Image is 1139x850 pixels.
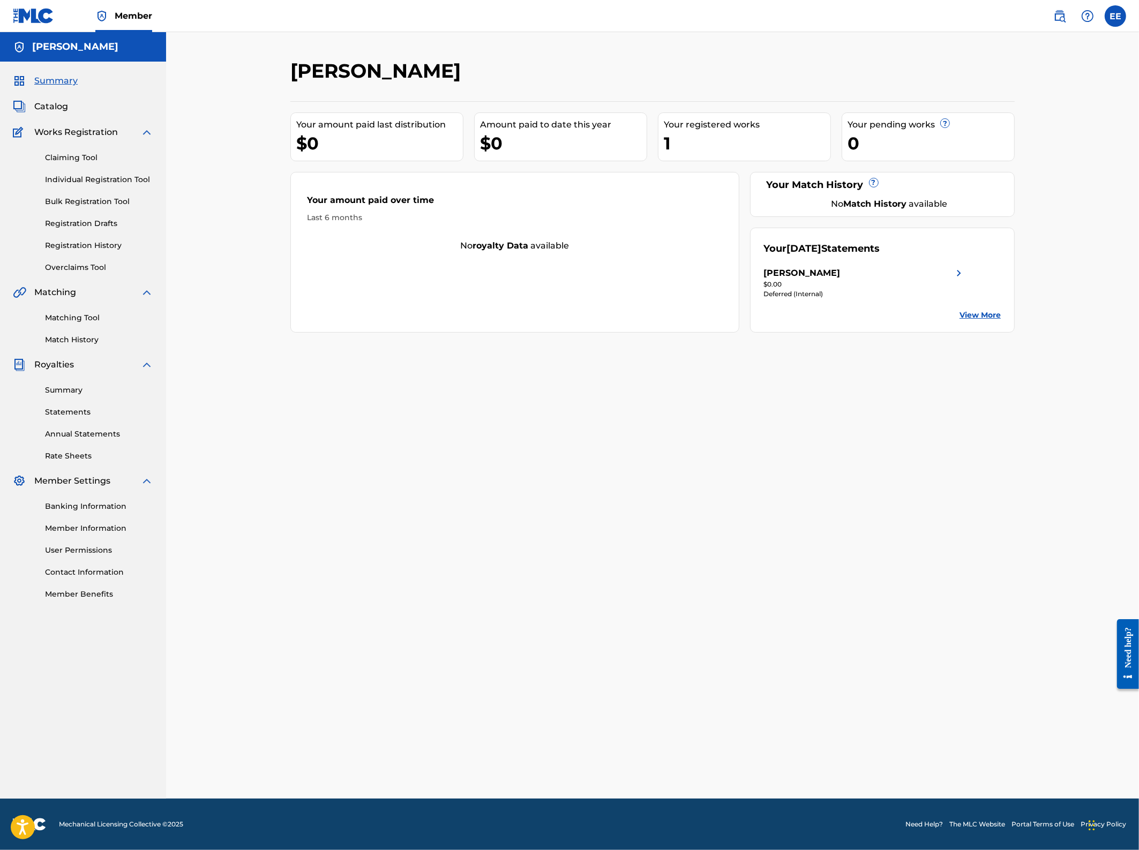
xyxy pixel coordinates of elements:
[480,131,647,155] div: $0
[1011,819,1074,829] a: Portal Terms of Use
[764,280,965,289] div: $0.00
[13,74,26,87] img: Summary
[45,174,153,185] a: Individual Registration Tool
[45,240,153,251] a: Registration History
[45,407,153,418] a: Statements
[307,212,723,223] div: Last 6 months
[949,819,1005,829] a: The MLC Website
[45,218,153,229] a: Registration Drafts
[13,74,78,87] a: SummarySummary
[140,475,153,487] img: expand
[45,567,153,578] a: Contact Information
[1053,10,1066,22] img: search
[764,267,841,280] div: [PERSON_NAME]
[941,119,949,127] span: ?
[307,194,723,212] div: Your amount paid over time
[764,242,880,256] div: Your Statements
[1077,5,1098,27] div: Help
[473,240,528,251] strong: royalty data
[1081,10,1094,22] img: help
[34,286,76,299] span: Matching
[13,126,27,139] img: Works Registration
[1085,799,1139,850] iframe: Chat Widget
[905,819,943,829] a: Need Help?
[45,334,153,345] a: Match History
[32,41,118,53] h5: Eddie Espinal
[45,152,153,163] a: Claiming Tool
[1049,5,1070,27] a: Public Search
[1109,611,1139,697] iframe: Resource Center
[45,196,153,207] a: Bulk Registration Tool
[953,267,965,280] img: right chevron icon
[664,131,830,155] div: 1
[45,262,153,273] a: Overclaims Tool
[1081,819,1126,829] a: Privacy Policy
[1105,5,1126,27] div: User Menu
[45,450,153,462] a: Rate Sheets
[296,131,463,155] div: $0
[960,310,1001,321] a: View More
[45,501,153,512] a: Banking Information
[140,126,153,139] img: expand
[870,178,878,187] span: ?
[34,475,110,487] span: Member Settings
[13,475,26,487] img: Member Settings
[664,118,830,131] div: Your registered works
[764,267,965,299] a: [PERSON_NAME]right chevron icon$0.00Deferred (Internal)
[296,118,463,131] div: Your amount paid last distribution
[45,589,153,600] a: Member Benefits
[45,312,153,324] a: Matching Tool
[13,100,68,113] a: CatalogCatalog
[13,41,26,54] img: Accounts
[34,358,74,371] span: Royalties
[45,523,153,534] a: Member Information
[95,10,108,22] img: Top Rightsholder
[291,239,739,252] div: No available
[140,286,153,299] img: expand
[290,59,466,83] h2: [PERSON_NAME]
[45,545,153,556] a: User Permissions
[140,358,153,371] img: expand
[59,819,183,829] span: Mechanical Licensing Collective © 2025
[34,100,68,113] span: Catalog
[13,8,54,24] img: MLC Logo
[34,74,78,87] span: Summary
[764,178,1001,192] div: Your Match History
[115,10,152,22] span: Member
[843,199,906,209] strong: Match History
[764,289,965,299] div: Deferred (Internal)
[480,118,647,131] div: Amount paid to date this year
[45,428,153,440] a: Annual Statements
[848,131,1014,155] div: 0
[848,118,1014,131] div: Your pending works
[13,358,26,371] img: Royalties
[1089,809,1095,841] div: Drag
[13,818,46,831] img: logo
[34,126,118,139] span: Works Registration
[787,243,822,254] span: [DATE]
[13,286,26,299] img: Matching
[777,198,1001,210] div: No available
[45,385,153,396] a: Summary
[13,100,26,113] img: Catalog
